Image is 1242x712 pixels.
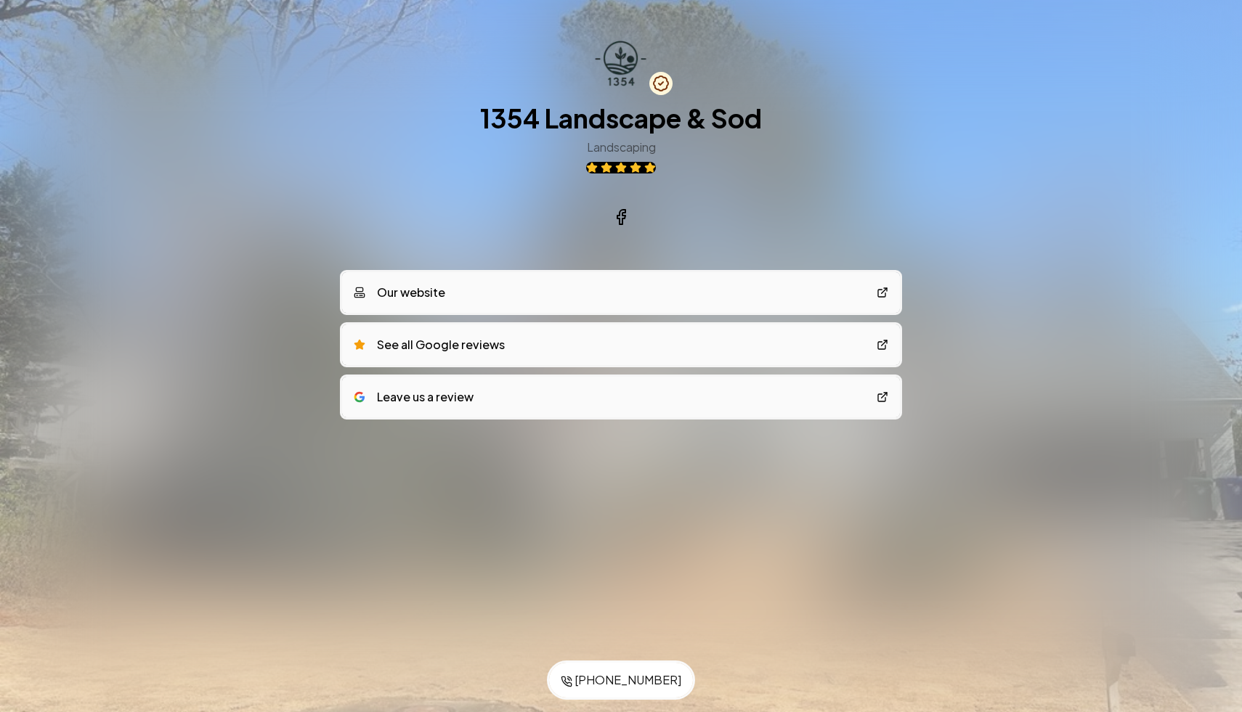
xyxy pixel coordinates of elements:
[342,377,900,417] a: google logoLeave us a review
[480,104,762,133] h1: 1354 Landscape & Sod
[354,284,445,301] div: Our website
[354,388,474,406] div: Leave us a review
[342,272,900,313] a: Our website
[587,139,656,156] h3: Landscaping
[549,663,693,697] a: [PHONE_NUMBER]
[578,41,663,86] img: 1354 Landscape & Sod
[354,391,365,403] img: google logo
[354,336,505,353] div: See all Google reviews
[342,324,900,365] a: See all Google reviews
